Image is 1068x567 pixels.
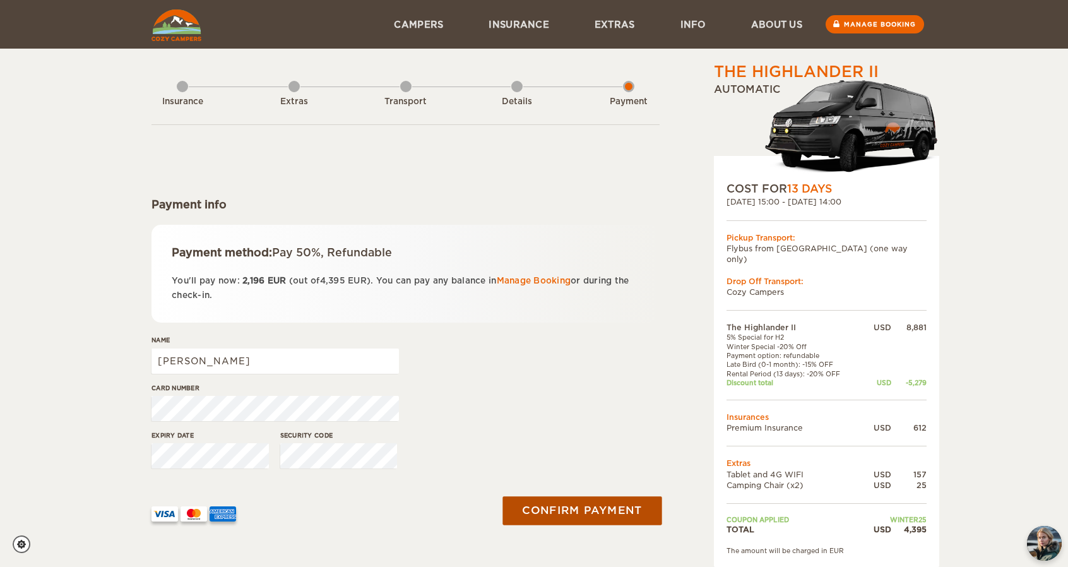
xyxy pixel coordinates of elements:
div: 4,395 [891,524,927,535]
img: Freyja at Cozy Campers [1027,526,1062,561]
td: Discount total [727,378,863,387]
img: Cozy Campers [151,9,201,41]
div: Pickup Transport: [727,232,927,243]
div: USD [863,524,891,535]
a: Manage booking [826,15,924,33]
span: EUR [348,276,367,285]
a: Cookie settings [13,535,39,553]
div: Automatic [714,83,939,181]
td: Payment option: refundable [727,351,863,360]
div: Payment method: [172,245,639,260]
label: Security code [280,431,398,440]
td: The Highlander II [727,322,863,333]
div: COST FOR [727,181,927,196]
div: USD [863,378,891,387]
div: The amount will be charged in EUR [727,546,927,555]
a: Manage Booking [497,276,571,285]
td: Premium Insurance [727,422,863,433]
div: USD [863,480,891,491]
div: 25 [891,480,927,491]
p: You'll pay now: (out of ). You can pay any balance in or during the check-in. [172,273,639,303]
span: 4,395 [320,276,345,285]
label: Card number [151,383,399,393]
td: Rental Period (13 days): -20% OFF [727,369,863,378]
td: Tablet and 4G WIFI [727,469,863,480]
div: USD [863,322,891,333]
img: VISA [151,506,178,522]
td: TOTAL [727,524,863,535]
div: -5,279 [891,378,927,387]
div: 8,881 [891,322,927,333]
td: WINTER25 [863,515,927,524]
img: AMEX [210,506,236,522]
span: EUR [268,276,287,285]
div: Extras [259,96,329,108]
div: Insurance [148,96,217,108]
img: mastercard [181,506,207,522]
button: Confirm payment [502,497,662,525]
button: chat-button [1027,526,1062,561]
td: Insurances [727,412,927,422]
td: 5% Special for H2 [727,333,863,342]
div: Drop Off Transport: [727,276,927,287]
td: Late Bird (0-1 month): -15% OFF [727,360,863,369]
div: Details [482,96,552,108]
label: Name [151,335,399,345]
span: 13 Days [787,182,832,195]
label: Expiry date [151,431,269,440]
td: Coupon applied [727,515,863,524]
div: [DATE] 15:00 - [DATE] 14:00 [727,196,927,207]
div: 612 [891,422,927,433]
div: Payment [594,96,663,108]
span: Pay 50%, Refundable [272,246,392,259]
td: Camping Chair (x2) [727,480,863,491]
td: Winter Special -20% Off [727,342,863,351]
span: 2,196 [242,276,264,285]
div: The Highlander II [714,61,879,83]
td: Extras [727,458,927,469]
div: USD [863,422,891,433]
div: Transport [371,96,441,108]
td: Flybus from [GEOGRAPHIC_DATA] (one way only) [727,243,927,265]
img: stor-langur-223.png [764,72,939,181]
td: Cozy Campers [727,287,927,297]
div: USD [863,469,891,480]
div: 157 [891,469,927,480]
div: Payment info [151,197,660,212]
